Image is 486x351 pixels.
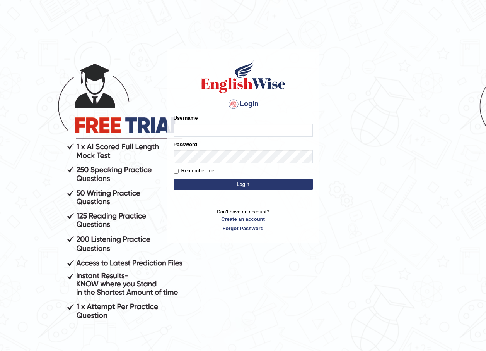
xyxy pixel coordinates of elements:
label: Remember me [174,167,215,175]
a: Create an account [174,215,313,223]
a: Forgot Password [174,225,313,232]
label: Username [174,114,198,122]
p: Don't have an account? [174,208,313,232]
h4: Login [174,98,313,110]
input: Remember me [174,169,179,174]
button: Login [174,179,313,190]
img: Logo of English Wise sign in for intelligent practice with AI [199,59,287,94]
label: Password [174,141,197,148]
